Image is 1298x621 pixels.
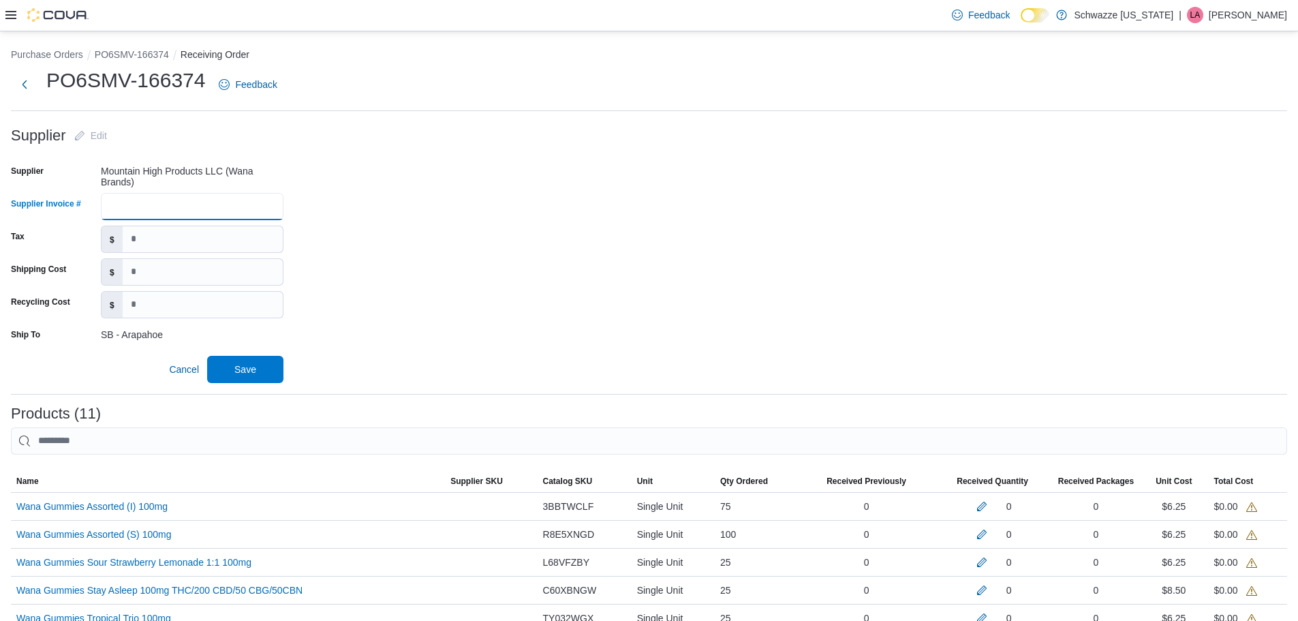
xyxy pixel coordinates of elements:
label: $ [102,226,123,252]
span: Feedback [235,78,277,91]
div: Single Unit [632,493,715,520]
div: Single Unit [632,577,715,604]
h1: PO6SMV-166374 [46,67,205,94]
span: Feedback [968,8,1010,22]
button: Cancel [164,356,204,383]
div: 0 [1006,498,1012,515]
button: Receiving Order [181,49,249,60]
div: $6.25 [1139,493,1208,520]
button: Next [11,71,38,98]
div: 0 [1006,582,1012,599]
div: 0 [801,549,933,576]
span: 3BBTWCLF [543,498,594,515]
p: [PERSON_NAME] [1209,7,1287,23]
p: Schwazze [US_STATE] [1074,7,1173,23]
div: $6.25 [1139,549,1208,576]
span: R8E5XNGD [543,526,594,543]
div: $0.00 [1214,526,1256,543]
span: Total Cost [1214,476,1253,487]
a: Feedback [946,1,1015,29]
div: Single Unit [632,521,715,548]
span: Save [234,363,256,376]
a: Wana Gummies Sour Strawberry Lemonade 1:1 100mg [16,554,251,571]
button: Purchase Orders [11,49,83,60]
a: Wana Gummies Assorted (I) 100mg [16,498,168,515]
span: Unit [637,476,653,487]
div: $6.25 [1139,521,1208,548]
span: Received Quantity [957,476,1028,487]
label: Supplier Invoice # [11,198,81,209]
span: Received Previously [826,476,906,487]
div: 100 [715,521,801,548]
input: Dark Mode [1021,8,1049,22]
div: 25 [715,577,801,604]
div: $8.50 [1139,577,1208,604]
a: Wana Gummies Stay Asleep 100mg THC/200 CBD/50 CBG/50CBN [16,582,303,599]
span: Catalog SKU [543,476,593,487]
button: PO6SMV-166374 [95,49,169,60]
div: Mountain High Products LLC (Wana Brands) [101,160,283,187]
label: Ship To [11,329,40,340]
span: C60XBNGW [543,582,597,599]
nav: An example of EuiBreadcrumbs [11,48,1287,64]
label: Tax [11,231,25,242]
div: Libby Aragon [1187,7,1203,23]
button: Save [207,356,283,383]
div: 0 [1006,554,1012,571]
span: Name [16,476,39,487]
span: Qty Ordered [720,476,768,487]
p: | [1179,7,1181,23]
label: Supplier [11,166,44,177]
span: Received Packages [1058,476,1134,487]
div: SB - Arapahoe [101,324,283,340]
label: $ [102,292,123,318]
span: LA [1190,7,1201,23]
label: Shipping Cost [11,264,66,275]
div: 0 [1053,521,1139,548]
h3: Products (11) [11,406,101,422]
button: Catalog SKU [538,470,632,492]
div: 0 [801,493,933,520]
a: Feedback [213,71,282,98]
div: 0 [1006,526,1012,543]
div: 0 [801,577,933,604]
span: Edit [91,129,107,142]
div: $0.00 [1214,498,1256,515]
span: Unit Cost [1156,476,1192,487]
a: Wana Gummies Assorted (S) 100mg [16,526,171,543]
div: $0.00 [1214,554,1256,571]
span: Supplier SKU [450,476,503,487]
div: 25 [715,549,801,576]
button: Supplier SKU [445,470,537,492]
input: This is a search bar. After typing your query, hit enter to filter the results lower in the page. [11,427,1287,455]
div: 0 [1053,493,1139,520]
div: 0 [1053,549,1139,576]
h3: Supplier [11,127,66,144]
div: 0 [1053,577,1139,604]
button: Edit [69,122,112,149]
div: 75 [715,493,801,520]
span: Cancel [169,363,199,376]
span: L68VFZBY [543,554,589,571]
img: Cova [27,8,89,22]
label: $ [102,259,123,285]
div: 0 [801,521,933,548]
div: $0.00 [1214,582,1256,599]
button: Name [11,470,445,492]
div: Single Unit [632,549,715,576]
label: Recycling Cost [11,297,70,307]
